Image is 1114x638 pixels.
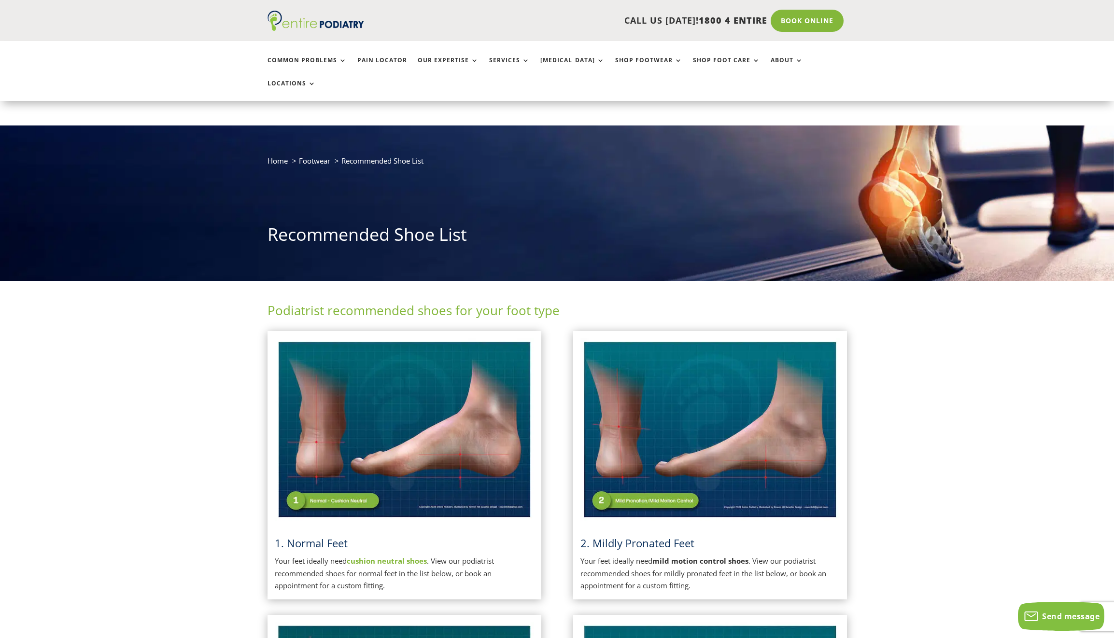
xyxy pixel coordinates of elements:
[652,556,748,566] strong: mild motion control shoes
[275,555,534,592] p: Your feet ideally need . View our podiatrist recommended shoes for normal feet in the list below,...
[268,154,847,174] nav: breadcrumb
[341,156,423,166] span: Recommended Shoe List
[418,57,479,78] a: Our Expertise
[580,555,840,592] p: Your feet ideally need . View our podiatrist recommended shoes for mildly pronated feet in the li...
[268,11,364,31] img: logo (1)
[1018,602,1104,631] button: Send message
[268,80,316,101] a: Locations
[401,14,767,27] p: CALL US [DATE]!
[268,156,288,166] a: Home
[268,222,847,251] h1: Recommended Shoe List
[275,338,534,521] img: Normal Feet - View Podiatrist Recommended Cushion Neutral Shoes
[299,156,330,166] a: Footwear
[615,57,682,78] a: Shop Footwear
[357,57,407,78] a: Pain Locator
[699,14,767,26] span: 1800 4 ENTIRE
[275,536,348,550] a: 1. Normal Feet
[268,23,364,33] a: Entire Podiatry
[771,10,844,32] a: Book Online
[580,338,840,521] img: Mildly Pronated Feet - View Podiatrist Recommended Mild Motion Control Shoes
[540,57,605,78] a: [MEDICAL_DATA]
[1042,611,1100,622] span: Send message
[693,57,760,78] a: Shop Foot Care
[580,536,694,550] span: 2. Mildly Pronated Feet
[268,57,347,78] a: Common Problems
[771,57,803,78] a: About
[347,556,427,566] a: cushion neutral shoes
[489,57,530,78] a: Services
[268,302,847,324] h2: Podiatrist recommended shoes for your foot type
